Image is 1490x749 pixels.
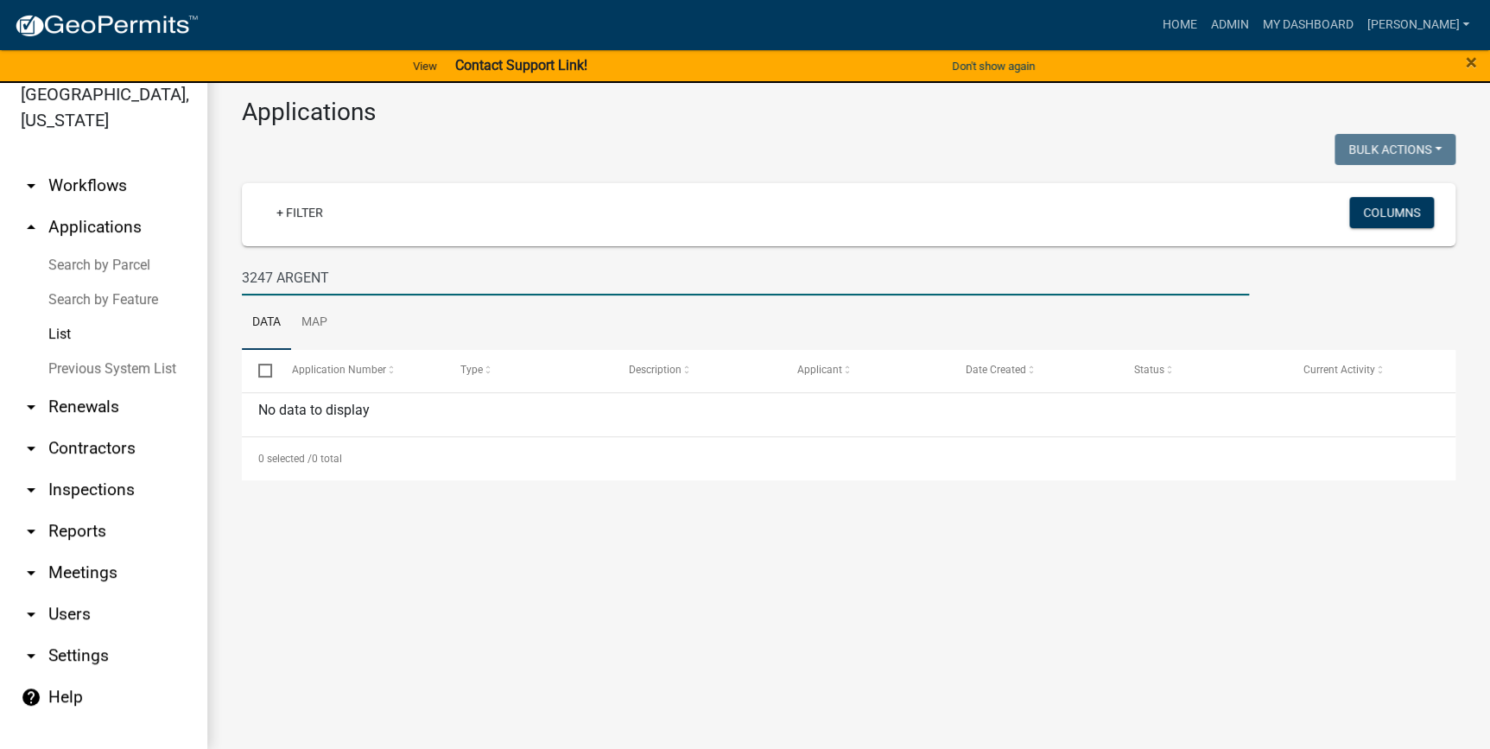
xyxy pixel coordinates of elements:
[21,687,41,708] i: help
[612,350,781,391] datatable-header-cell: Description
[1303,364,1374,376] span: Current Activity
[242,437,1455,480] div: 0 total
[21,562,41,583] i: arrow_drop_down
[1360,9,1476,41] a: [PERSON_NAME]
[1349,197,1434,228] button: Columns
[242,98,1455,127] h3: Applications
[21,521,41,542] i: arrow_drop_down
[460,364,483,376] span: Type
[443,350,612,391] datatable-header-cell: Type
[1118,350,1286,391] datatable-header-cell: Status
[21,479,41,500] i: arrow_drop_down
[1466,50,1477,74] span: ×
[242,295,291,351] a: Data
[1255,9,1360,41] a: My Dashboard
[949,350,1118,391] datatable-header-cell: Date Created
[21,604,41,625] i: arrow_drop_down
[1286,350,1455,391] datatable-header-cell: Current Activity
[1134,364,1164,376] span: Status
[1335,134,1455,165] button: Bulk Actions
[242,350,275,391] datatable-header-cell: Select
[406,52,444,80] a: View
[21,175,41,196] i: arrow_drop_down
[263,197,337,228] a: + Filter
[1203,9,1255,41] a: Admin
[945,52,1042,80] button: Don't show again
[797,364,842,376] span: Applicant
[1155,9,1203,41] a: Home
[781,350,949,391] datatable-header-cell: Applicant
[966,364,1026,376] span: Date Created
[258,453,312,465] span: 0 selected /
[21,645,41,666] i: arrow_drop_down
[21,438,41,459] i: arrow_drop_down
[242,393,1455,436] div: No data to display
[1466,52,1477,73] button: Close
[292,364,386,376] span: Application Number
[454,57,586,73] strong: Contact Support Link!
[21,217,41,238] i: arrow_drop_up
[21,397,41,417] i: arrow_drop_down
[291,295,338,351] a: Map
[275,350,443,391] datatable-header-cell: Application Number
[242,260,1249,295] input: Search for applications
[629,364,682,376] span: Description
